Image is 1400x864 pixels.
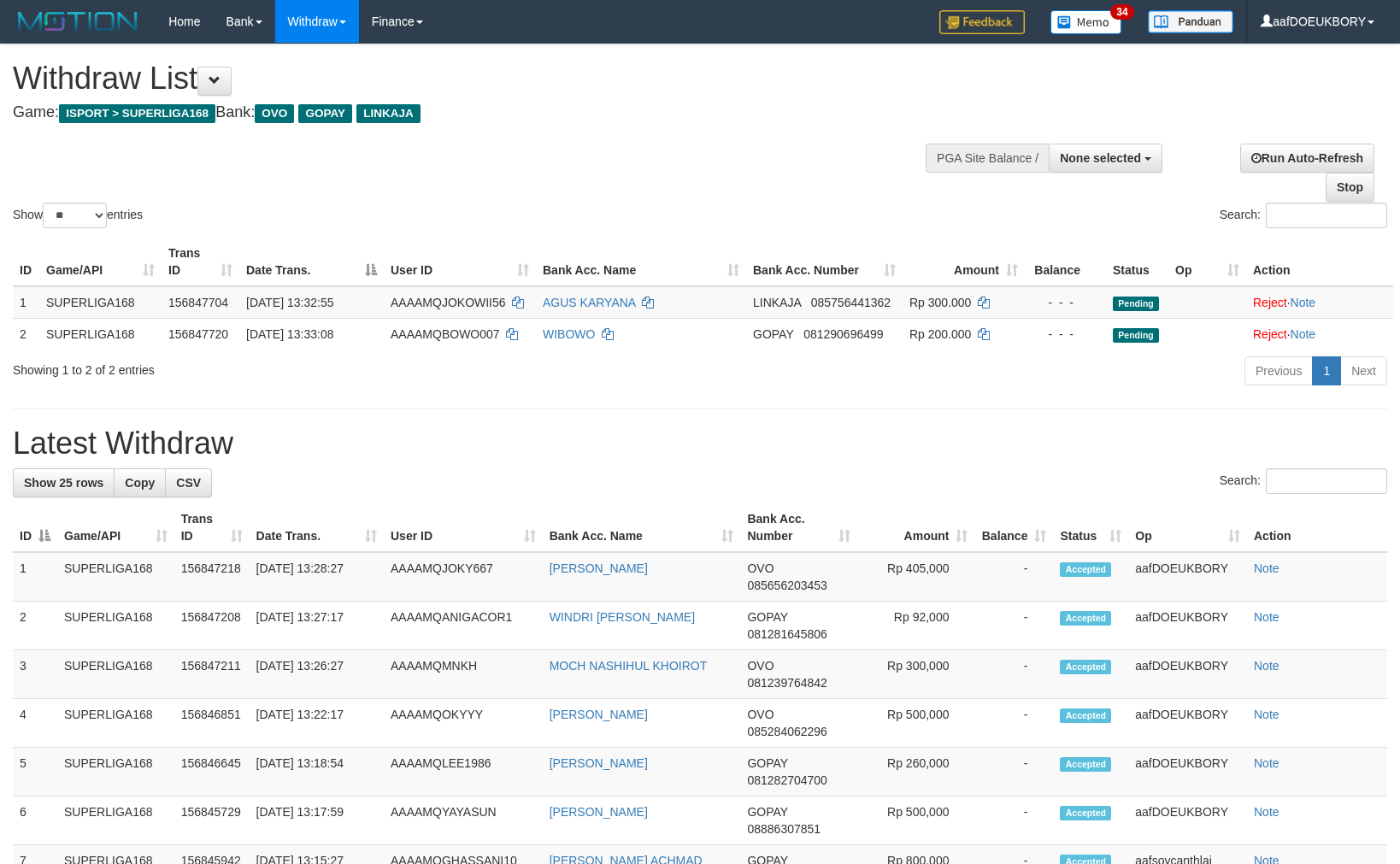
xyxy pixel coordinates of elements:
span: ISPORT > SUPERLIGA168 [59,104,215,123]
span: 34 [1110,4,1133,20]
span: Pending [1113,297,1159,311]
label: Search: [1220,468,1387,494]
span: LINKAJA [753,296,801,309]
td: aafDOEUKBORY [1128,796,1247,845]
h4: Game: Bank: [13,104,916,121]
td: AAAAMQYAYASUN [384,796,543,845]
span: Rp 200.000 [909,327,971,341]
a: 1 [1312,356,1341,385]
td: Rp 500,000 [857,699,974,748]
th: Balance: activate to sort column ascending [974,503,1053,552]
span: 156847720 [168,327,228,341]
td: [DATE] 13:22:17 [250,699,384,748]
td: aafDOEUKBORY [1128,552,1247,602]
td: SUPERLIGA168 [57,699,174,748]
span: Accepted [1060,708,1111,723]
span: Copy 085656203453 to clipboard [747,579,826,592]
span: OVO [747,708,774,721]
th: Bank Acc. Number: activate to sort column ascending [746,238,903,286]
a: Note [1254,610,1279,624]
td: 2 [13,318,39,350]
label: Search: [1220,203,1387,228]
th: Bank Acc. Name: activate to sort column ascending [543,503,741,552]
td: 3 [13,650,57,699]
td: AAAAMQJOKY667 [384,552,543,602]
a: Note [1254,561,1279,575]
td: - [974,552,1053,602]
a: [PERSON_NAME] [550,561,648,575]
th: Amount: activate to sort column ascending [903,238,1025,286]
td: aafDOEUKBORY [1128,650,1247,699]
a: Reject [1253,296,1287,309]
span: Show 25 rows [24,476,103,490]
input: Search: [1266,468,1387,494]
td: SUPERLIGA168 [57,650,174,699]
td: [DATE] 13:28:27 [250,552,384,602]
span: GOPAY [747,756,787,770]
span: Copy 085756441362 to clipboard [811,296,891,309]
a: Note [1291,296,1316,309]
td: aafDOEUKBORY [1128,748,1247,796]
span: Accepted [1060,611,1111,626]
span: Copy 085284062296 to clipboard [747,725,826,738]
td: 2 [13,602,57,650]
td: Rp 300,000 [857,650,974,699]
td: 156845729 [174,796,250,845]
th: Bank Acc. Name: activate to sort column ascending [536,238,746,286]
td: AAAAMQANIGACOR1 [384,602,543,650]
select: Showentries [43,203,107,228]
th: ID: activate to sort column descending [13,503,57,552]
span: [DATE] 13:32:55 [246,296,333,309]
td: Rp 405,000 [857,552,974,602]
a: [PERSON_NAME] [550,805,648,819]
span: OVO [255,104,294,123]
a: Show 25 rows [13,468,115,497]
td: - [974,699,1053,748]
a: Run Auto-Refresh [1240,144,1374,173]
button: None selected [1049,144,1162,173]
a: Stop [1326,173,1374,202]
span: 156847704 [168,296,228,309]
th: User ID: activate to sort column ascending [384,503,543,552]
a: Previous [1244,356,1313,385]
td: [DATE] 13:27:17 [250,602,384,650]
div: - - - [1032,326,1099,343]
th: Trans ID: activate to sort column ascending [174,503,250,552]
span: Copy 08886307851 to clipboard [747,822,821,836]
td: 156846851 [174,699,250,748]
input: Search: [1266,203,1387,228]
span: [DATE] 13:33:08 [246,327,333,341]
td: 156847208 [174,602,250,650]
td: AAAAMQMNKH [384,650,543,699]
a: [PERSON_NAME] [550,756,648,770]
th: ID [13,238,39,286]
a: CSV [165,468,212,497]
span: Pending [1113,328,1159,343]
td: AAAAMQOKYYY [384,699,543,748]
span: None selected [1060,151,1141,165]
th: Trans ID: activate to sort column ascending [162,238,239,286]
td: 6 [13,796,57,845]
a: Note [1254,805,1279,819]
span: OVO [747,659,774,673]
a: [PERSON_NAME] [550,708,648,721]
th: Action [1247,503,1387,552]
th: Bank Acc. Number: activate to sort column ascending [740,503,857,552]
td: - [974,796,1053,845]
th: Status [1106,238,1168,286]
span: LINKAJA [356,104,421,123]
td: [DATE] 13:17:59 [250,796,384,845]
img: panduan.png [1148,10,1233,33]
div: PGA Site Balance / [926,144,1049,173]
span: Copy 081281645806 to clipboard [747,627,826,641]
a: WIBOWO [543,327,595,341]
td: - [974,650,1053,699]
th: Date Trans.: activate to sort column descending [239,238,384,286]
span: Accepted [1060,806,1111,820]
th: Status: activate to sort column ascending [1053,503,1128,552]
td: Rp 500,000 [857,796,974,845]
span: GOPAY [753,327,793,341]
img: Button%20Memo.svg [1050,10,1122,34]
th: Game/API: activate to sort column ascending [57,503,174,552]
td: · [1246,318,1393,350]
